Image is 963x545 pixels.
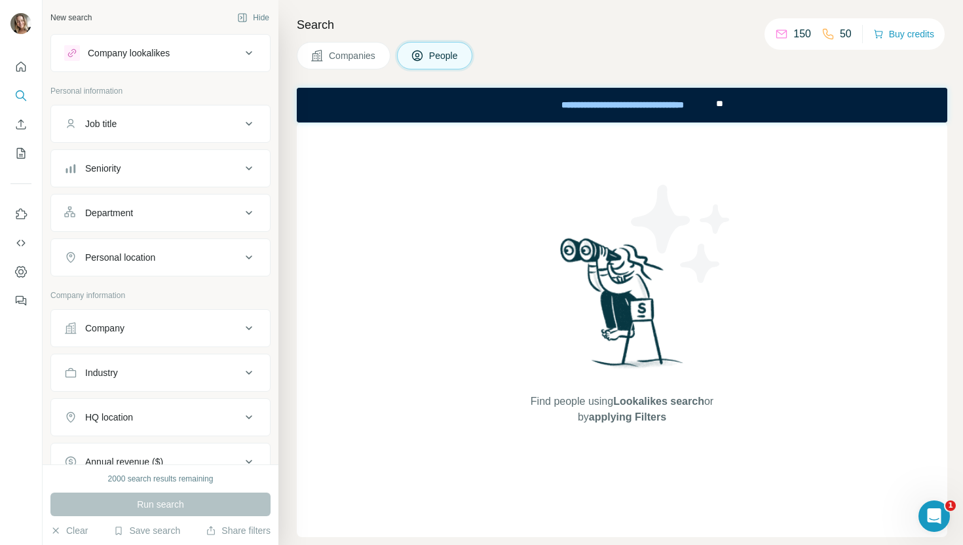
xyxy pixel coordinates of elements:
[10,55,31,79] button: Quick start
[10,202,31,226] button: Use Surfe on LinkedIn
[918,500,950,532] iframe: Intercom live chat
[10,141,31,165] button: My lists
[517,394,727,425] span: Find people using or by
[88,47,170,60] div: Company lookalikes
[429,49,459,62] span: People
[51,357,270,388] button: Industry
[85,251,155,264] div: Personal location
[85,366,118,379] div: Industry
[51,242,270,273] button: Personal location
[51,446,270,478] button: Annual revenue ($)
[85,411,133,424] div: HQ location
[873,25,934,43] button: Buy credits
[10,84,31,107] button: Search
[50,12,92,24] div: New search
[228,8,278,28] button: Hide
[108,473,214,485] div: 2000 search results remaining
[85,322,124,335] div: Company
[85,162,121,175] div: Seniority
[613,396,704,407] span: Lookalikes search
[297,16,947,34] h4: Search
[50,290,271,301] p: Company information
[297,88,947,122] iframe: Banner
[10,289,31,312] button: Feedback
[10,260,31,284] button: Dashboard
[51,153,270,184] button: Seniority
[554,235,690,381] img: Surfe Illustration - Woman searching with binoculars
[10,231,31,255] button: Use Surfe API
[51,312,270,344] button: Company
[589,411,666,423] span: applying Filters
[206,524,271,537] button: Share filters
[51,108,270,140] button: Job title
[840,26,852,42] p: 50
[113,524,180,537] button: Save search
[50,524,88,537] button: Clear
[85,455,163,468] div: Annual revenue ($)
[793,26,811,42] p: 150
[10,13,31,34] img: Avatar
[51,402,270,433] button: HQ location
[10,113,31,136] button: Enrich CSV
[50,85,271,97] p: Personal information
[51,197,270,229] button: Department
[51,37,270,69] button: Company lookalikes
[85,206,133,219] div: Department
[85,117,117,130] div: Job title
[329,49,377,62] span: Companies
[622,175,740,293] img: Surfe Illustration - Stars
[945,500,956,511] span: 1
